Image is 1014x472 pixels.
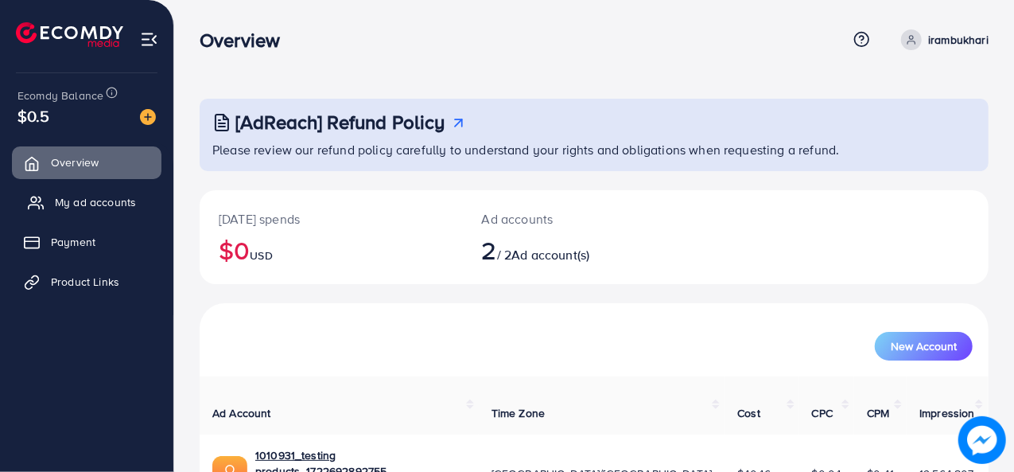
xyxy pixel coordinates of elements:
span: Ad account(s) [511,246,589,263]
span: Ad Account [212,405,271,421]
img: image [140,109,156,125]
span: Product Links [51,274,119,290]
span: Ecomdy Balance [17,88,103,103]
span: Overview [51,154,99,170]
p: Ad accounts [482,209,641,228]
img: image [958,416,1006,464]
span: Payment [51,234,95,250]
a: Product Links [12,266,161,298]
p: Please review our refund policy carefully to understand your rights and obligations when requesti... [212,140,979,159]
span: Cost [737,405,760,421]
span: Time Zone [491,405,545,421]
span: My ad accounts [55,194,136,210]
h2: / 2 [482,235,641,265]
span: CPM [867,405,889,421]
span: Impression [919,405,975,421]
a: irambukhari [895,29,989,50]
h3: [AdReach] Refund Policy [235,111,445,134]
span: USD [250,248,272,263]
a: My ad accounts [12,186,161,218]
p: [DATE] spends [219,209,444,228]
a: Overview [12,146,161,178]
img: logo [16,22,123,47]
h2: $0 [219,235,444,265]
span: $0.5 [17,104,50,127]
span: New Account [891,341,957,352]
p: irambukhari [928,30,989,49]
button: New Account [875,332,973,361]
img: menu [140,30,158,49]
span: 2 [482,232,497,268]
h3: Overview [200,29,293,52]
a: Payment [12,226,161,258]
span: CPC [812,405,833,421]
